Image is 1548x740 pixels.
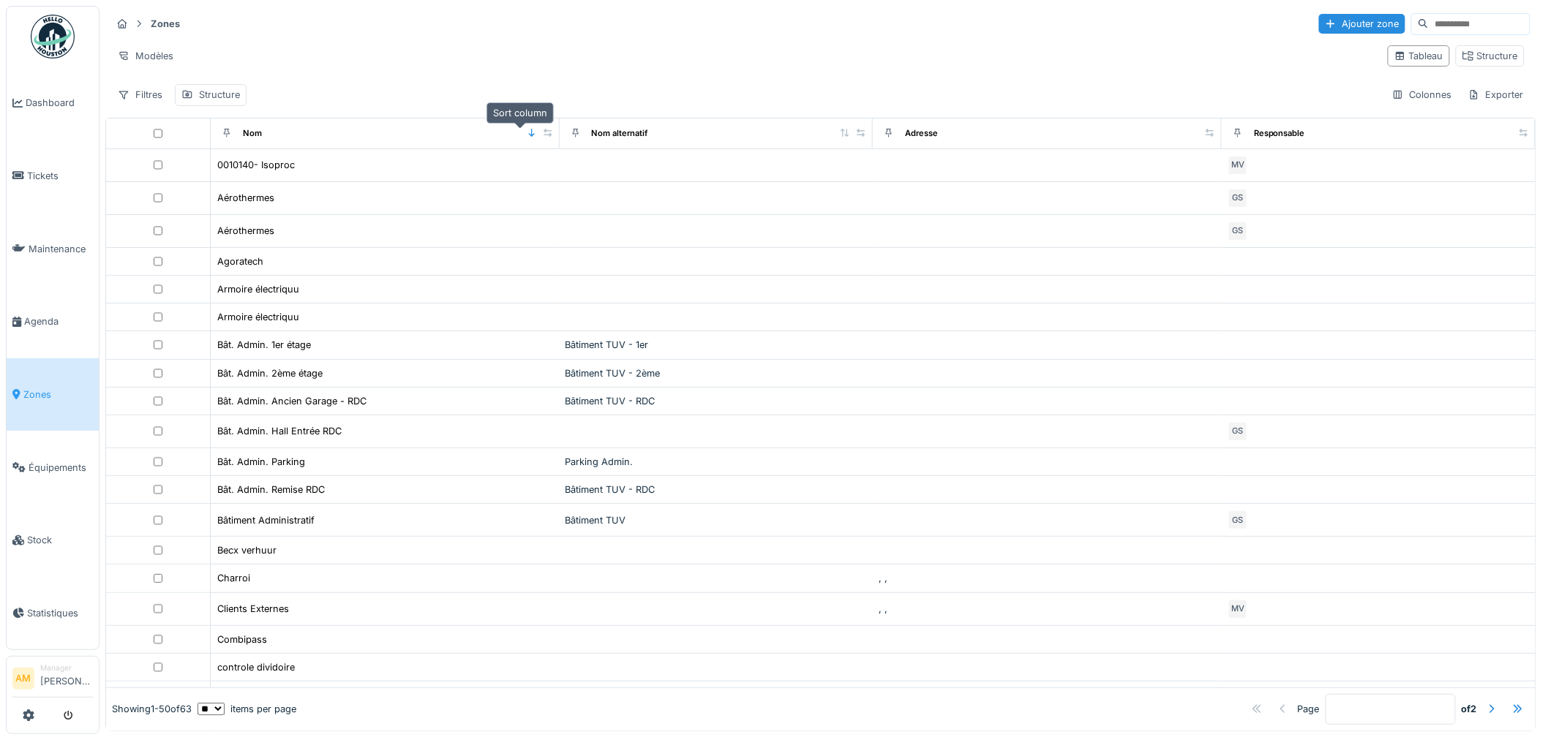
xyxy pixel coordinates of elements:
[1228,421,1248,442] div: GS
[217,571,250,585] div: Charroi
[1228,155,1248,175] div: MV
[7,67,99,140] a: Dashboard
[23,388,93,401] span: Zones
[905,127,938,140] div: Adresse
[1386,84,1459,105] div: Colonnes
[566,394,868,408] div: Bâtiment TUV - RDC
[566,338,868,352] div: Bâtiment TUV - 1er
[217,633,267,646] div: Combipass
[217,310,299,324] div: Armoire électriquu
[1462,49,1518,63] div: Structure
[29,242,93,256] span: Maintenance
[217,282,299,296] div: Armoire électriquu
[27,169,93,183] span: Tickets
[7,431,99,504] a: Équipements
[566,366,868,380] div: Bâtiment TUV - 2ème
[592,127,648,140] div: Nom alternatif
[566,513,868,527] div: Bâtiment TUV
[7,140,99,213] a: Tickets
[40,662,93,694] li: [PERSON_NAME]
[7,577,99,650] a: Statistiques
[217,602,289,616] div: Clients Externes
[217,158,295,172] div: 0010140- Isoproc
[217,394,367,408] div: Bât. Admin. Ancien Garage - RDC
[217,224,274,238] div: Aérothermes
[26,96,93,110] span: Dashboard
[1394,49,1443,63] div: Tableau
[217,455,305,469] div: Bât. Admin. Parking
[27,533,93,547] span: Stock
[24,314,93,328] span: Agenda
[566,483,868,497] div: Bâtiment TUV - RDC
[1462,84,1530,105] div: Exporter
[486,102,554,124] div: Sort column
[217,660,295,674] div: controle dividoire
[1228,510,1248,530] div: GS
[217,338,311,352] div: Bât. Admin. 1er étage
[1228,599,1248,619] div: MV
[1462,702,1477,716] strong: of 2
[7,285,99,358] a: Agenda
[243,127,262,140] div: Nom
[217,424,342,438] div: Bât. Admin. Hall Entrée RDC
[1228,188,1248,208] div: GS
[40,662,93,673] div: Manager
[7,358,99,431] a: Zones
[7,504,99,577] a: Stock
[217,483,325,497] div: Bât. Admin. Remise RDC
[879,602,1216,616] div: , ,
[112,702,192,716] div: Showing 1 - 50 of 63
[566,455,868,469] div: Parking Admin.
[111,45,180,67] div: Modèles
[111,84,169,105] div: Filtres
[1254,127,1305,140] div: Responsable
[217,366,323,380] div: Bât. Admin. 2ème étage
[12,668,34,690] li: AM
[12,662,93,698] a: AM Manager[PERSON_NAME]
[1319,14,1405,34] div: Ajouter zone
[199,88,240,102] div: Structure
[217,513,315,527] div: Bâtiment Administratif
[1228,221,1248,241] div: GS
[7,212,99,285] a: Maintenance
[217,191,274,205] div: Aérothermes
[1298,702,1320,716] div: Page
[31,15,75,58] img: Badge_color-CXgf-gQk.svg
[29,461,93,475] span: Équipements
[198,702,296,716] div: items per page
[217,543,277,557] div: Becx verhuur
[217,254,263,268] div: Agoratech
[145,17,186,31] strong: Zones
[879,571,1216,585] div: , ,
[27,606,93,620] span: Statistiques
